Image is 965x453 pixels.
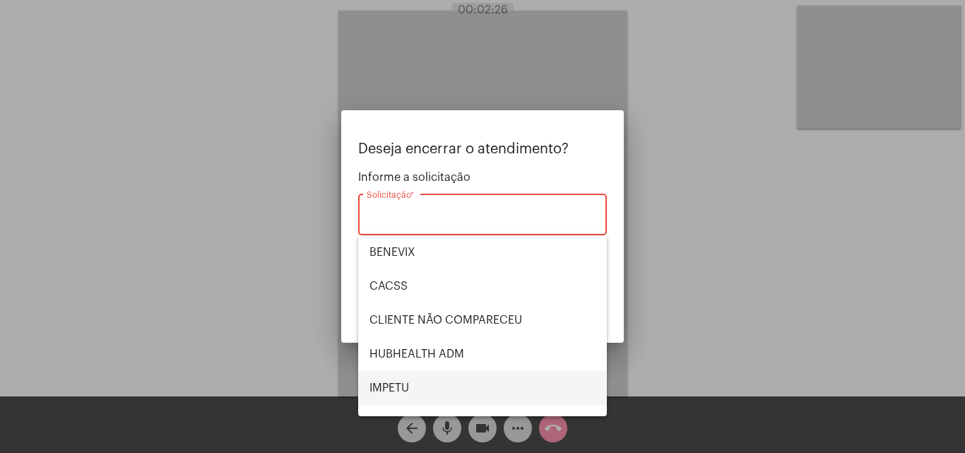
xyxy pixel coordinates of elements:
[367,211,598,224] input: Buscar solicitação
[369,337,596,371] span: HUBHEALTH ADM
[358,141,607,157] p: Deseja encerrar o atendimento?
[369,405,596,439] span: MAXIMED
[369,371,596,405] span: IMPETU
[358,171,607,184] span: Informe a solicitação
[369,235,596,269] span: BENEVIX
[369,303,596,337] span: CLIENTE NÃO COMPARECEU
[369,269,596,303] span: CACSS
